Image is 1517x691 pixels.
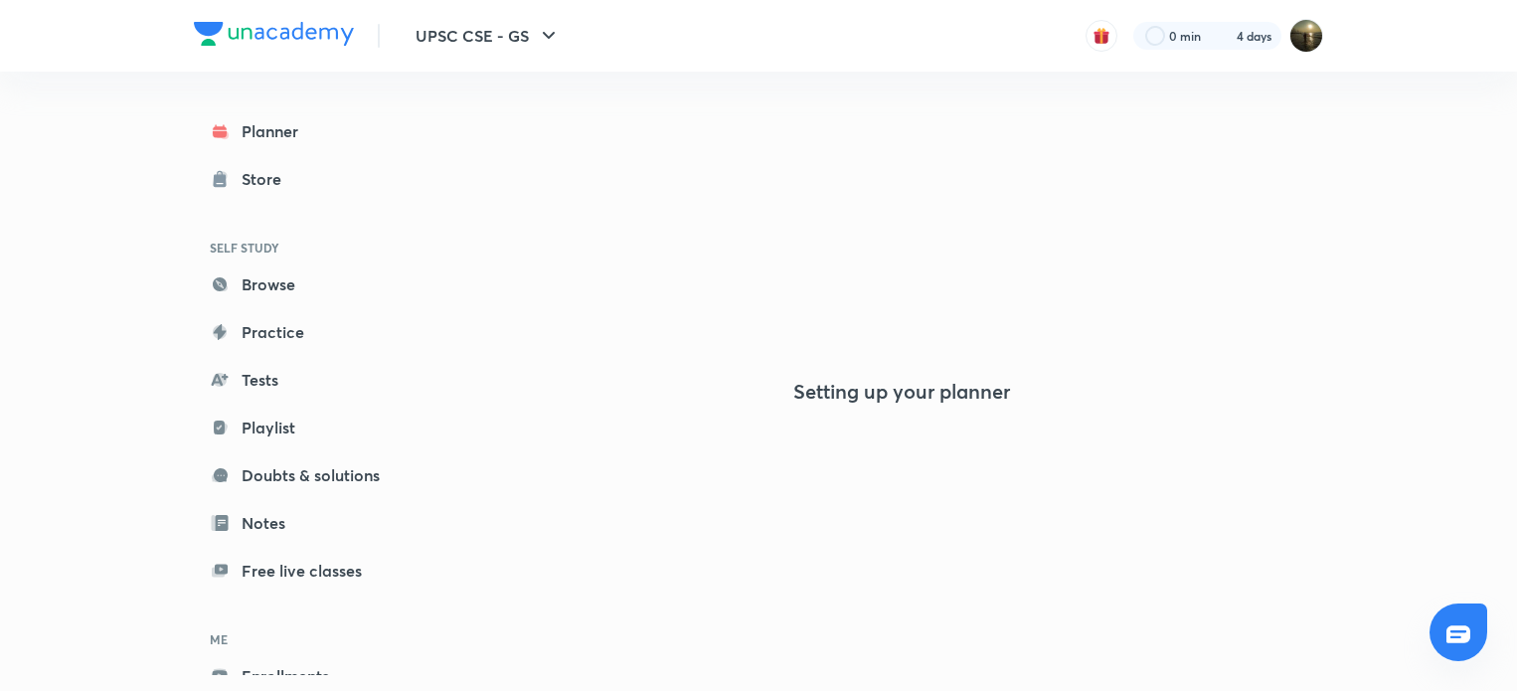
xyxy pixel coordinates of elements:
a: Browse [194,264,424,304]
a: Playlist [194,408,424,447]
h6: SELF STUDY [194,231,424,264]
h6: ME [194,622,424,656]
img: avatar [1093,27,1110,45]
a: Notes [194,503,424,543]
a: Doubts & solutions [194,455,424,495]
a: Free live classes [194,551,424,591]
a: Company Logo [194,22,354,51]
h4: Setting up your planner [793,380,1010,404]
button: UPSC CSE - GS [404,16,573,56]
img: Omkar Gote [1289,19,1323,53]
img: Company Logo [194,22,354,46]
a: Practice [194,312,424,352]
a: Store [194,159,424,199]
button: avatar [1086,20,1117,52]
a: Planner [194,111,424,151]
img: streak [1213,26,1233,46]
div: Store [242,167,293,191]
a: Tests [194,360,424,400]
